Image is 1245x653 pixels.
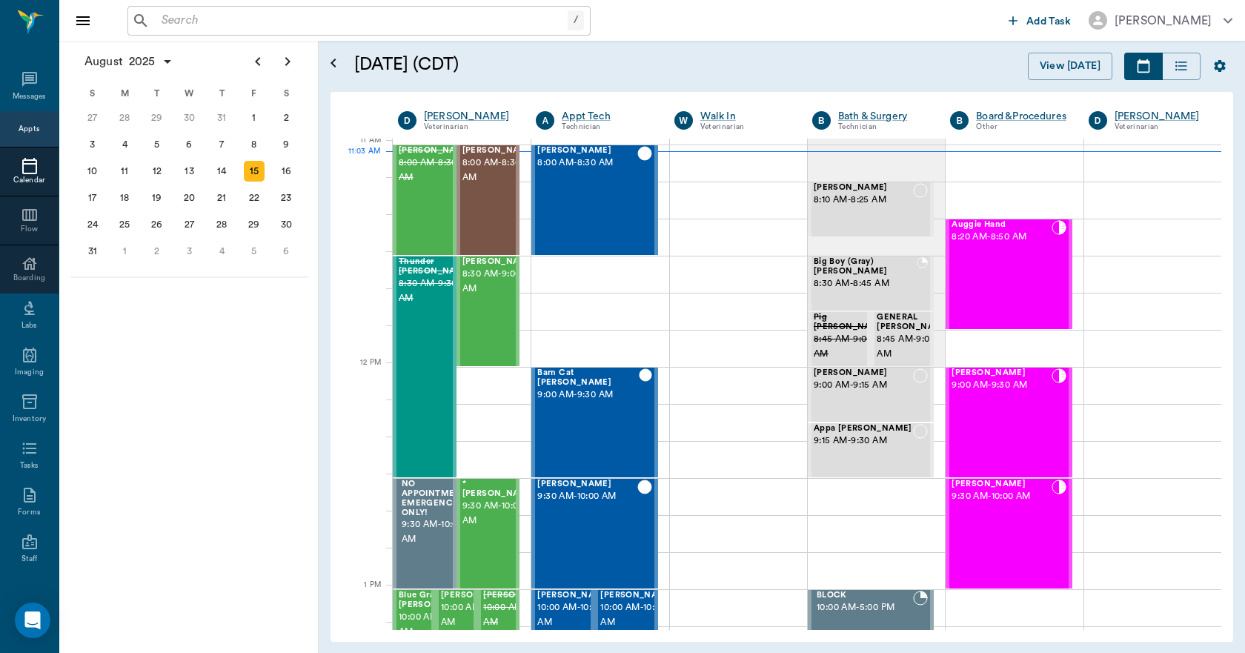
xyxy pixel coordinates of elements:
span: [PERSON_NAME] [600,591,674,600]
span: 10:00 AM - 10:30 AM [399,610,473,640]
div: CHECKED_OUT, 9:00 AM - 9:30 AM [531,367,657,478]
div: Monday, August 4, 2025 [114,134,135,155]
span: [PERSON_NAME] [441,591,515,600]
div: Tuesday, September 2, 2025 [147,241,167,262]
div: Saturday, August 2, 2025 [276,107,296,128]
span: August [82,51,126,72]
span: [PERSON_NAME] [537,591,611,600]
div: 1 PM [342,577,381,614]
span: Thunder [PERSON_NAME] [399,257,473,276]
div: Veterinarian [1115,121,1204,133]
span: [PERSON_NAME] [399,146,473,156]
span: [PERSON_NAME] [537,146,637,156]
a: Board &Procedures [976,109,1066,124]
div: Wednesday, September 3, 2025 [179,241,200,262]
div: F [238,82,270,105]
div: Veterinarian [700,121,790,133]
div: Bath & Surgery [838,109,928,124]
span: 9:30 AM - 10:00 AM [952,489,1051,504]
div: CHECKED_OUT, 8:30 AM - 9:00 AM [456,256,520,367]
div: Tuesday, July 29, 2025 [147,107,167,128]
div: Friday, August 22, 2025 [244,188,265,208]
span: 8:30 AM - 9:00 AM [462,267,537,296]
div: M [109,82,142,105]
span: [PERSON_NAME] [483,591,557,600]
div: A [536,111,554,130]
div: BOOKED, 9:30 AM - 10:00 AM [393,478,456,589]
button: [PERSON_NAME] [1077,7,1244,34]
div: D [1089,111,1107,130]
div: Sunday, August 31, 2025 [82,241,103,262]
span: [PERSON_NAME] [814,368,913,378]
a: Appt Tech [562,109,651,124]
button: Close drawer [68,6,98,36]
span: Pig [PERSON_NAME] [814,313,888,332]
div: Walk In [700,109,790,124]
button: Next page [273,47,302,76]
div: CHECKED_IN, 8:20 AM - 8:50 AM [946,219,1072,330]
div: Inventory [13,414,46,425]
div: D [398,111,416,130]
div: CHECKED_OUT, 9:30 AM - 10:00 AM [456,478,520,589]
span: Appa [PERSON_NAME] [814,424,913,434]
button: Previous page [243,47,273,76]
div: Friday, August 1, 2025 [244,107,265,128]
div: CHECKED_OUT, 8:00 AM - 8:30 AM [456,145,520,256]
div: Open Intercom Messenger [15,603,50,638]
span: GENERAL [PERSON_NAME] [877,313,951,332]
div: Sunday, August 24, 2025 [82,214,103,235]
span: BLOCK [817,591,913,600]
div: Thursday, August 14, 2025 [211,161,232,182]
span: 8:45 AM - 9:00 AM [814,332,888,362]
button: August2025 [77,47,181,76]
button: Open calendar [325,35,342,92]
div: Sunday, August 17, 2025 [82,188,103,208]
span: [PERSON_NAME] [952,480,1051,489]
div: NOT_CONFIRMED, 8:45 AM - 9:00 AM [871,311,934,367]
div: Wednesday, August 20, 2025 [179,188,200,208]
span: [PERSON_NAME] [537,480,637,489]
span: 9:00 AM - 9:30 AM [537,388,638,402]
div: Forms [18,507,40,518]
div: BOOKED, 8:30 AM - 8:45 AM [808,256,934,311]
div: CHECKED_IN, 9:30 AM - 10:00 AM [946,478,1072,589]
div: CHECKED_OUT, 8:00 AM - 8:30 AM [531,145,657,256]
div: Friday, August 8, 2025 [244,134,265,155]
span: 9:00 AM - 9:15 AM [814,378,913,393]
div: Monday, July 28, 2025 [114,107,135,128]
div: NOT_CONFIRMED, 9:15 AM - 9:30 AM [808,422,934,478]
span: *[PERSON_NAME] [462,480,537,499]
div: Monday, August 18, 2025 [114,188,135,208]
div: Monday, August 11, 2025 [114,161,135,182]
span: 8:30 AM - 9:30 AM [399,276,473,306]
span: 8:00 AM - 8:30 AM [537,156,637,170]
div: Tuesday, August 5, 2025 [147,134,167,155]
span: 8:20 AM - 8:50 AM [952,230,1051,245]
span: 10:00 AM - 10:30 AM [537,600,611,630]
div: Labs [21,320,37,331]
span: NO APPOINTMENT! EMERGENCY ONLY! [402,480,470,517]
span: [PERSON_NAME] [814,183,913,193]
span: 8:00 AM - 8:30 AM [462,156,537,185]
div: 11 AM [342,133,381,170]
div: S [76,82,109,105]
span: 9:30 AM - 10:00 AM [462,499,537,528]
div: Messages [13,91,47,102]
div: Thursday, August 21, 2025 [211,188,232,208]
span: 9:00 AM - 9:30 AM [952,378,1051,393]
div: CHECKED_OUT, 9:30 AM - 10:00 AM [531,478,657,589]
div: NOT_CONFIRMED, 9:00 AM - 9:15 AM [808,367,934,422]
div: B [812,111,831,130]
div: Sunday, August 10, 2025 [82,161,103,182]
div: Monday, September 1, 2025 [114,241,135,262]
h5: [DATE] (CDT) [354,53,737,76]
span: 2025 [126,51,159,72]
div: Wednesday, July 30, 2025 [179,107,200,128]
span: 10:00 AM - 5:00 PM [817,600,913,615]
div: CANCELED, 8:30 AM - 9:30 AM [393,256,456,478]
div: Saturday, August 9, 2025 [276,134,296,155]
div: Technician [838,121,928,133]
div: Wednesday, August 27, 2025 [179,214,200,235]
